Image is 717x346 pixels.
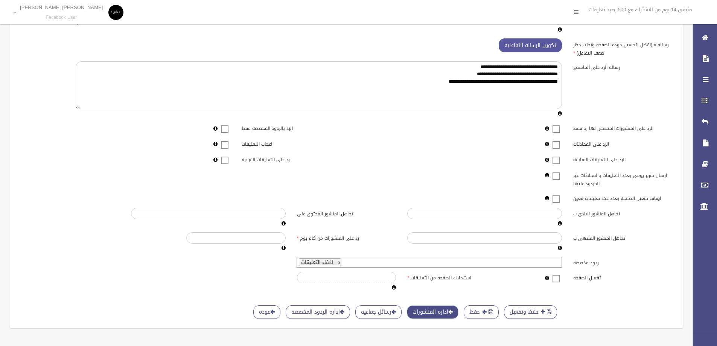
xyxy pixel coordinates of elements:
p: [PERSON_NAME] [PERSON_NAME] [20,5,103,10]
a: اداره الردود المخصصه [286,305,350,319]
label: استهلاك الصفحه من التعليقات [402,272,512,282]
label: ايقاف تفعيل الصفحه بعدد عدد تعليقات معين [568,192,678,203]
label: الرد بالردود المخصصه فقط [236,122,347,133]
label: رساله الرد على الماسنجر [568,61,678,72]
label: تفعيل الصفحه [568,272,678,282]
label: تجاهل المنشور المنتهى ب [568,232,678,243]
label: تجاهل المنشور البادئ ب [568,208,678,218]
label: رد على المنشورات من كام يوم [291,232,402,243]
label: تجاهل المنشور المحتوى على [291,208,402,218]
button: تكوين الرساله التفاعليه [499,38,562,52]
a: رسائل جماعيه [355,305,402,319]
button: حفظ وتفعيل [504,305,557,319]
label: رساله v (افضل لتحسين جوده الصفحه وتجنب حظر ضعف التفاعل) [568,38,678,57]
a: عوده [253,305,280,319]
span: اخفاء التعليقات [301,258,333,267]
label: الرد على المنشورات المخصص لها رد فقط [568,122,678,133]
label: ارسال تقرير يومى بعدد التعليقات والمحادثات غير المردود عليها [568,169,678,188]
label: ردود مخصصه [568,257,678,267]
button: حفظ [464,305,499,319]
label: اعجاب التعليقات [236,138,347,148]
a: اداره المنشورات [407,305,458,319]
label: رد على التعليقات الفرعيه [236,154,347,164]
label: الرد على المحادثات [568,138,678,148]
small: Facebook User [20,15,103,20]
label: الرد على التعليقات السابقه [568,154,678,164]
